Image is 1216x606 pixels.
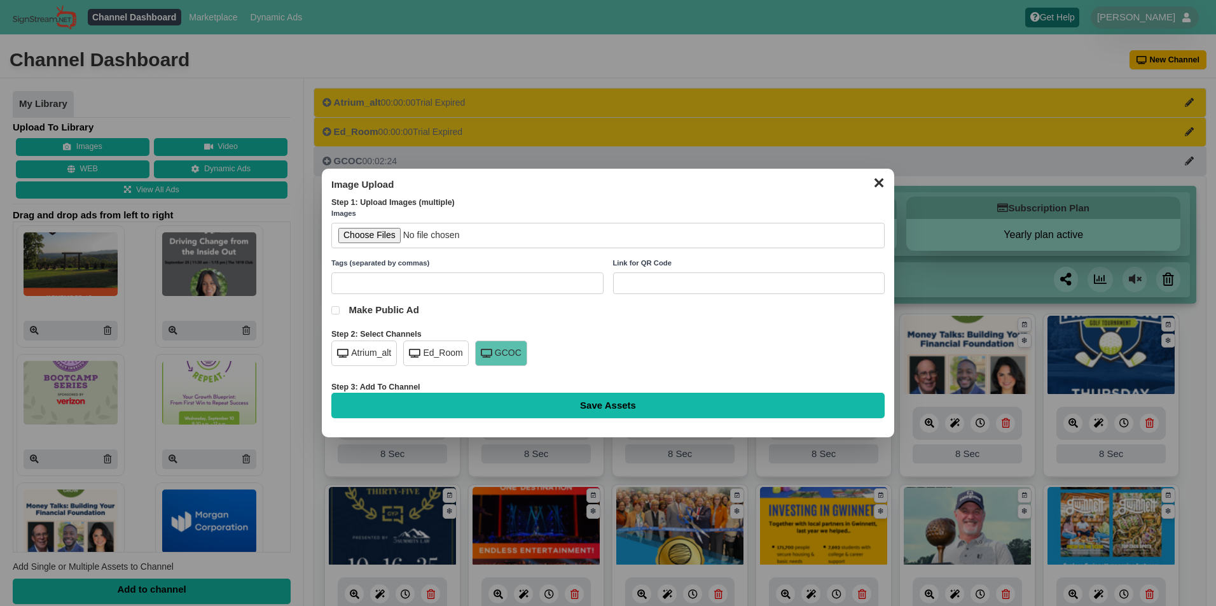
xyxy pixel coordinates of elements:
input: Save Assets [331,393,885,418]
div: Step 2: Select Channels [331,329,885,341]
h3: Image Upload [331,178,885,191]
input: Make Public Ad [331,306,340,314]
label: Tags (separated by commas) [331,258,604,269]
div: Step 3: Add To Channel [331,382,885,393]
div: Atrium_alt [331,341,397,366]
div: Ed_Room [403,341,468,366]
div: GCOC [475,341,527,366]
div: Step 1: Upload Images (multiple) [331,197,885,209]
label: Link for QR Code [613,258,885,269]
label: Make Public Ad [331,304,885,316]
button: ✕ [866,172,891,191]
label: Images [331,208,885,220]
